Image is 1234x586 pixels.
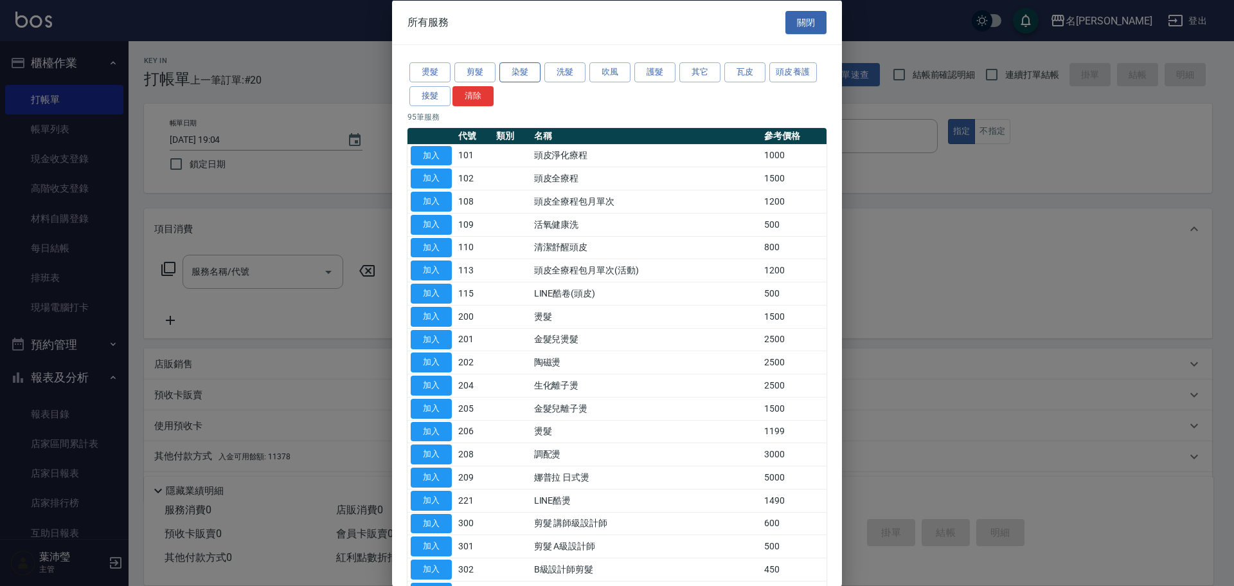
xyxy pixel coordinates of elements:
button: 護髮 [634,62,675,82]
td: 3000 [761,443,827,466]
td: 1500 [761,305,827,328]
th: 代號 [455,127,493,144]
td: 頭皮全療程包月單次(活動) [531,259,761,282]
button: 關閉 [785,10,827,34]
td: 101 [455,144,493,167]
button: 加入 [411,237,452,257]
button: 加入 [411,169,452,188]
td: 302 [455,558,493,581]
button: 加入 [411,421,452,441]
td: LINE酷燙 [531,489,761,512]
td: 201 [455,328,493,351]
td: 206 [455,420,493,443]
td: B級設計師剪髮 [531,558,761,581]
td: 1490 [761,489,827,512]
td: 金髮兒離子燙 [531,397,761,420]
button: 加入 [411,306,452,326]
button: 加入 [411,513,452,533]
td: 1200 [761,259,827,282]
button: 洗髮 [544,62,586,82]
td: 剪髮 A級設計師 [531,535,761,558]
button: 加入 [411,560,452,580]
td: 1500 [761,167,827,190]
td: 300 [455,512,493,535]
td: 頭皮全療程 [531,167,761,190]
span: 所有服務 [407,15,449,28]
td: 450 [761,558,827,581]
td: 金髮兒燙髮 [531,328,761,351]
td: 2500 [761,351,827,374]
td: 205 [455,397,493,420]
button: 加入 [411,329,452,349]
td: 109 [455,213,493,236]
td: 頭皮全療程包月單次 [531,190,761,213]
td: 108 [455,190,493,213]
td: 2500 [761,374,827,397]
td: 娜普拉 日式燙 [531,466,761,489]
td: 1199 [761,420,827,443]
td: LINE酷卷(頭皮) [531,282,761,305]
td: 202 [455,351,493,374]
td: 115 [455,282,493,305]
td: 102 [455,167,493,190]
button: 加入 [411,214,452,234]
button: 加入 [411,376,452,396]
td: 清潔舒醒頭皮 [531,236,761,259]
td: 200 [455,305,493,328]
th: 名稱 [531,127,761,144]
button: 染髮 [499,62,541,82]
td: 燙髮 [531,420,761,443]
button: 接髮 [409,86,451,105]
td: 1200 [761,190,827,213]
td: 生化離子燙 [531,374,761,397]
td: 活氧健康洗 [531,213,761,236]
td: 1000 [761,144,827,167]
button: 加入 [411,536,452,556]
td: 110 [455,236,493,259]
button: 其它 [679,62,720,82]
button: 加入 [411,284,452,304]
button: 加入 [411,145,452,165]
td: 221 [455,489,493,512]
td: 500 [761,213,827,236]
button: 加入 [411,444,452,464]
td: 陶磁燙 [531,351,761,374]
td: 2500 [761,328,827,351]
td: 600 [761,512,827,535]
p: 95 筆服務 [407,111,827,122]
td: 208 [455,443,493,466]
td: 1500 [761,397,827,420]
button: 加入 [411,490,452,510]
button: 瓦皮 [724,62,765,82]
th: 類別 [493,127,531,144]
td: 113 [455,259,493,282]
td: 301 [455,535,493,558]
button: 清除 [452,86,494,105]
td: 209 [455,466,493,489]
td: 頭皮淨化療程 [531,144,761,167]
button: 剪髮 [454,62,496,82]
td: 燙髮 [531,305,761,328]
td: 204 [455,374,493,397]
td: 800 [761,236,827,259]
button: 頭皮養護 [769,62,817,82]
td: 調配燙 [531,443,761,466]
td: 5000 [761,466,827,489]
button: 加入 [411,261,452,280]
button: 燙髮 [409,62,451,82]
td: 剪髮 講師級設計師 [531,512,761,535]
button: 吹風 [589,62,630,82]
button: 加入 [411,192,452,212]
td: 500 [761,282,827,305]
td: 500 [761,535,827,558]
button: 加入 [411,468,452,488]
button: 加入 [411,353,452,372]
th: 參考價格 [761,127,827,144]
button: 加入 [411,398,452,418]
